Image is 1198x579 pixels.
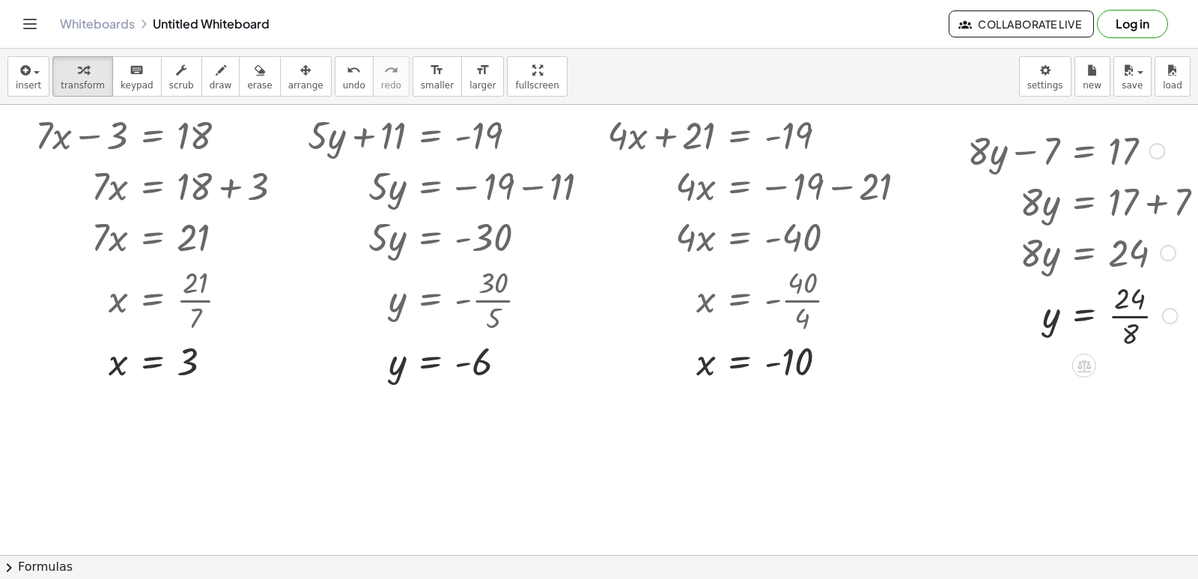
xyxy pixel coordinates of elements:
[1113,56,1152,97] button: save
[461,56,504,97] button: format_sizelarger
[373,56,410,97] button: redoredo
[430,61,444,79] i: format_size
[475,61,490,79] i: format_size
[247,80,272,91] span: erase
[347,61,361,79] i: undo
[515,80,559,91] span: fullscreen
[130,61,144,79] i: keyboard
[210,80,232,91] span: draw
[201,56,240,97] button: draw
[16,80,41,91] span: insert
[1155,56,1191,97] button: load
[288,80,323,91] span: arrange
[169,80,194,91] span: scrub
[121,80,153,91] span: keypad
[1122,80,1143,91] span: save
[7,56,49,97] button: insert
[161,56,202,97] button: scrub
[413,56,462,97] button: format_sizesmaller
[1163,80,1182,91] span: load
[421,80,454,91] span: smaller
[1027,80,1063,91] span: settings
[335,56,374,97] button: undoundo
[112,56,162,97] button: keyboardkeypad
[60,16,135,31] a: Whiteboards
[18,12,42,36] button: Toggle navigation
[949,10,1094,37] button: Collaborate Live
[384,61,398,79] i: redo
[1074,56,1110,97] button: new
[343,80,365,91] span: undo
[469,80,496,91] span: larger
[1097,10,1168,38] button: Log in
[61,80,105,91] span: transform
[507,56,567,97] button: fullscreen
[52,56,113,97] button: transform
[381,80,401,91] span: redo
[239,56,280,97] button: erase
[961,17,1081,31] span: Collaborate Live
[1019,56,1071,97] button: settings
[1083,80,1101,91] span: new
[1072,354,1096,378] div: Apply the same math to both sides of the equation
[280,56,332,97] button: arrange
